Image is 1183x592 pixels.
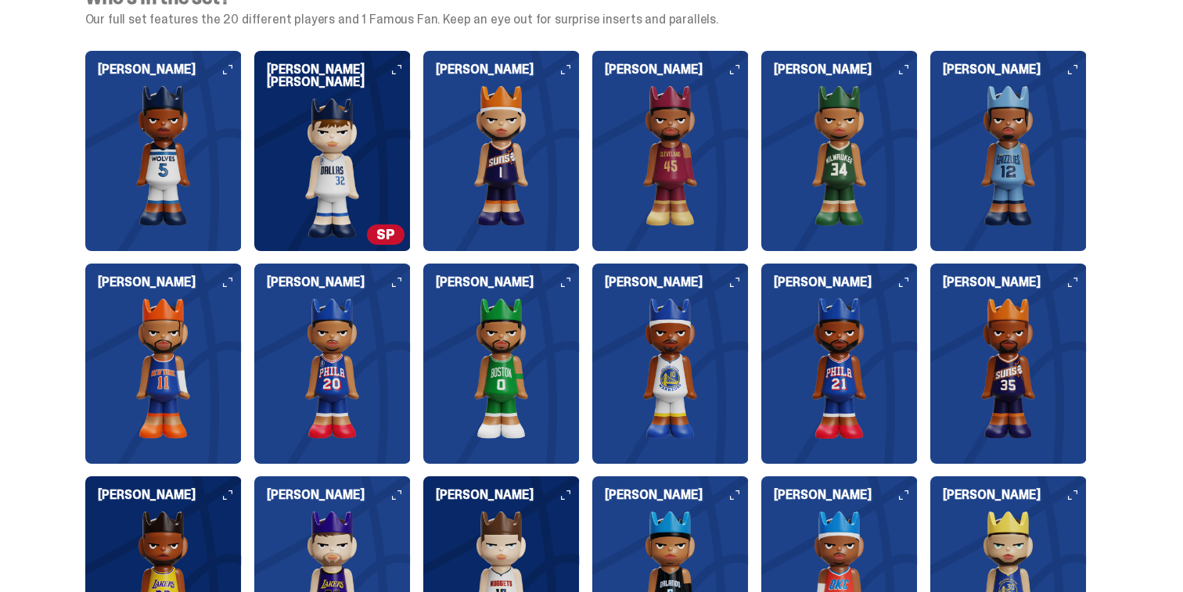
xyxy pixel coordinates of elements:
[943,276,1087,289] h6: [PERSON_NAME]
[930,85,1087,226] img: card image
[774,489,918,501] h6: [PERSON_NAME]
[267,63,411,88] h6: [PERSON_NAME] [PERSON_NAME]
[943,489,1087,501] h6: [PERSON_NAME]
[98,63,242,76] h6: [PERSON_NAME]
[85,298,242,439] img: card image
[605,489,749,501] h6: [PERSON_NAME]
[85,13,1087,26] p: Our full set features the 20 different players and 1 Famous Fan. Keep an eye out for surprise ins...
[267,489,411,501] h6: [PERSON_NAME]
[436,63,580,76] h6: [PERSON_NAME]
[605,63,749,76] h6: [PERSON_NAME]
[761,85,918,226] img: card image
[774,276,918,289] h6: [PERSON_NAME]
[943,63,1087,76] h6: [PERSON_NAME]
[367,224,405,245] span: SP
[930,298,1087,439] img: card image
[761,298,918,439] img: card image
[436,489,580,501] h6: [PERSON_NAME]
[774,63,918,76] h6: [PERSON_NAME]
[423,298,580,439] img: card image
[592,85,749,226] img: card image
[592,298,749,439] img: card image
[436,276,580,289] h6: [PERSON_NAME]
[254,98,411,239] img: card image
[98,489,242,501] h6: [PERSON_NAME]
[85,85,242,226] img: card image
[267,276,411,289] h6: [PERSON_NAME]
[605,276,749,289] h6: [PERSON_NAME]
[254,298,411,439] img: card image
[98,276,242,289] h6: [PERSON_NAME]
[423,85,580,226] img: card image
